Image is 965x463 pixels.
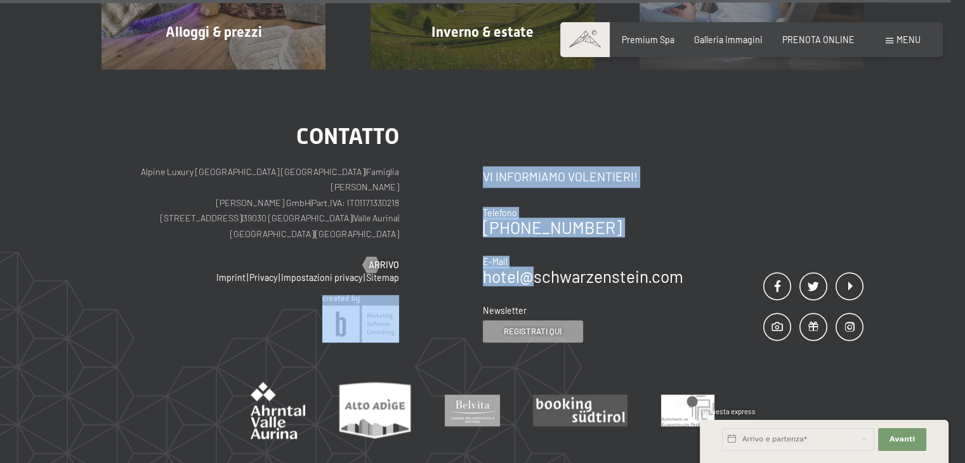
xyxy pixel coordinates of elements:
span: Vi informiamo volentieri! [483,169,638,184]
span: | [364,272,365,283]
span: Richiesta express [700,407,756,415]
span: E-Mail [483,256,508,267]
span: | [242,212,243,223]
a: Impostazioni privacy [281,272,362,283]
a: Premium Spa [622,34,674,45]
span: Menu [896,34,921,45]
button: Avanti [878,428,926,451]
span: | [279,272,280,283]
span: Newsletter [483,305,527,316]
span: Telefono [483,207,517,218]
a: Arrivo [363,259,399,271]
span: Registrati qui [504,325,561,337]
a: PRENOTA ONLINE [782,34,855,45]
span: Avanti [890,434,915,445]
span: | [247,272,248,283]
span: | [352,212,353,223]
a: [PHONE_NUMBER] [483,218,622,237]
a: Imprint [216,272,246,283]
span: Contatto [296,123,399,149]
span: | [310,197,312,208]
img: Brandnamic GmbH | Leading Hospitality Solutions [322,295,399,342]
a: Sitemap [366,272,399,283]
a: hotel@schwarzenstein.com [483,266,683,286]
span: | [314,228,315,239]
span: | [398,212,399,223]
span: Inverno & estate [431,24,534,40]
span: Arrivo [369,259,399,271]
a: Galleria immagini [694,34,763,45]
span: Alloggi & prezzi [166,24,262,40]
p: Alpine Luxury [GEOGRAPHIC_DATA] [GEOGRAPHIC_DATA] Famiglia [PERSON_NAME] [PERSON_NAME] GmbH Part.... [102,164,399,242]
a: Privacy [249,272,277,283]
span: | [365,166,366,177]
